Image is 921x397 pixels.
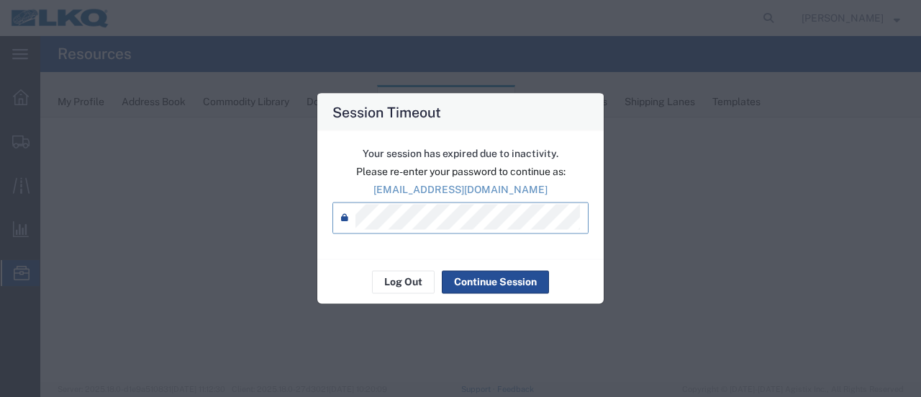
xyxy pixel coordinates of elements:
[372,270,435,293] button: Log Out
[332,182,589,197] p: [EMAIL_ADDRESS][DOMAIN_NAME]
[442,270,549,293] button: Continue Session
[332,164,589,179] p: Please re-enter your password to continue as:
[332,146,589,161] p: Your session has expired due to inactivity.
[332,101,441,122] h4: Session Timeout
